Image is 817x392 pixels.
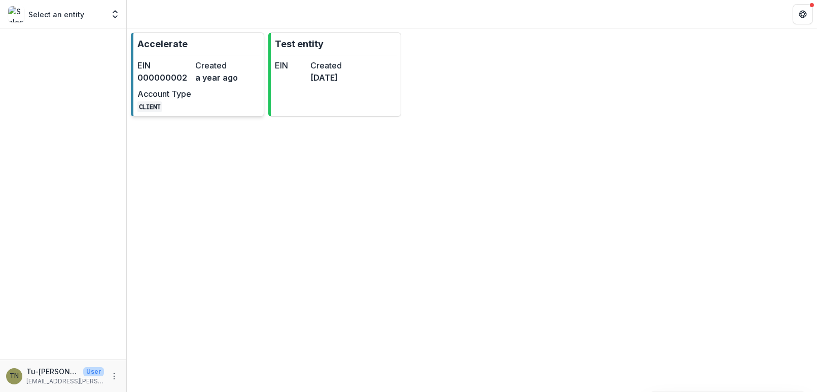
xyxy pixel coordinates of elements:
[310,72,342,84] dd: [DATE]
[310,59,342,72] dt: Created
[28,9,84,20] p: Select an entity
[10,373,19,379] div: Tu-Quyen Nguyen
[8,6,24,22] img: Select an entity
[137,72,191,84] dd: 000000002
[108,370,120,382] button: More
[275,59,306,72] dt: EIN
[108,4,122,24] button: Open entity switcher
[195,72,249,84] dd: a year ago
[83,367,104,376] p: User
[137,101,162,112] code: CLIENT
[131,32,264,117] a: AccelerateEIN000000002Createda year agoAccount TypeCLIENT
[275,37,324,51] p: Test entity
[26,377,104,386] p: [EMAIL_ADDRESS][PERSON_NAME][DOMAIN_NAME]
[793,4,813,24] button: Get Help
[137,88,191,100] dt: Account Type
[195,59,249,72] dt: Created
[137,59,191,72] dt: EIN
[26,366,79,377] p: Tu-[PERSON_NAME]
[268,32,402,117] a: Test entityEINCreated[DATE]
[137,37,188,51] p: Accelerate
